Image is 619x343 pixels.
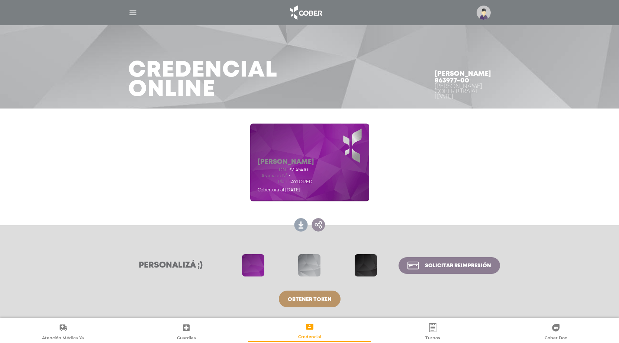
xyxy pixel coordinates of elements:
[42,335,84,342] span: Atención Médica Ya
[425,263,491,268] span: Solicitar reimpresión
[289,167,308,172] span: 32145410
[289,173,290,178] span: -
[258,167,287,172] span: dni
[289,179,313,184] span: TAYLORED
[425,335,440,342] span: Turnos
[298,334,321,341] span: Credencial
[399,257,500,274] a: Solicitar reimpresión
[1,323,125,342] a: Atención Médica Ya
[477,6,491,20] img: profile-placeholder.svg
[125,323,248,342] a: Guardias
[435,71,491,84] h4: [PERSON_NAME] 863977-00
[119,261,222,270] h3: Personalizá ;)
[258,173,287,178] span: Asociado N°
[371,323,494,342] a: Turnos
[258,158,314,166] h5: [PERSON_NAME]
[545,335,567,342] span: Cober Doc
[128,8,138,17] img: Cober_menu-lines-white.svg
[435,84,491,100] div: [PERSON_NAME] Cobertura al [DATE]
[258,179,287,184] span: Plan
[279,291,341,307] a: Obtener token
[248,322,371,341] a: Credencial
[288,297,332,302] span: Obtener token
[286,4,325,22] img: logo_cober_home-white.png
[177,335,196,342] span: Guardias
[258,187,300,192] span: Cobertura al [DATE]
[494,323,618,342] a: Cober Doc
[128,61,277,100] h3: Credencial Online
